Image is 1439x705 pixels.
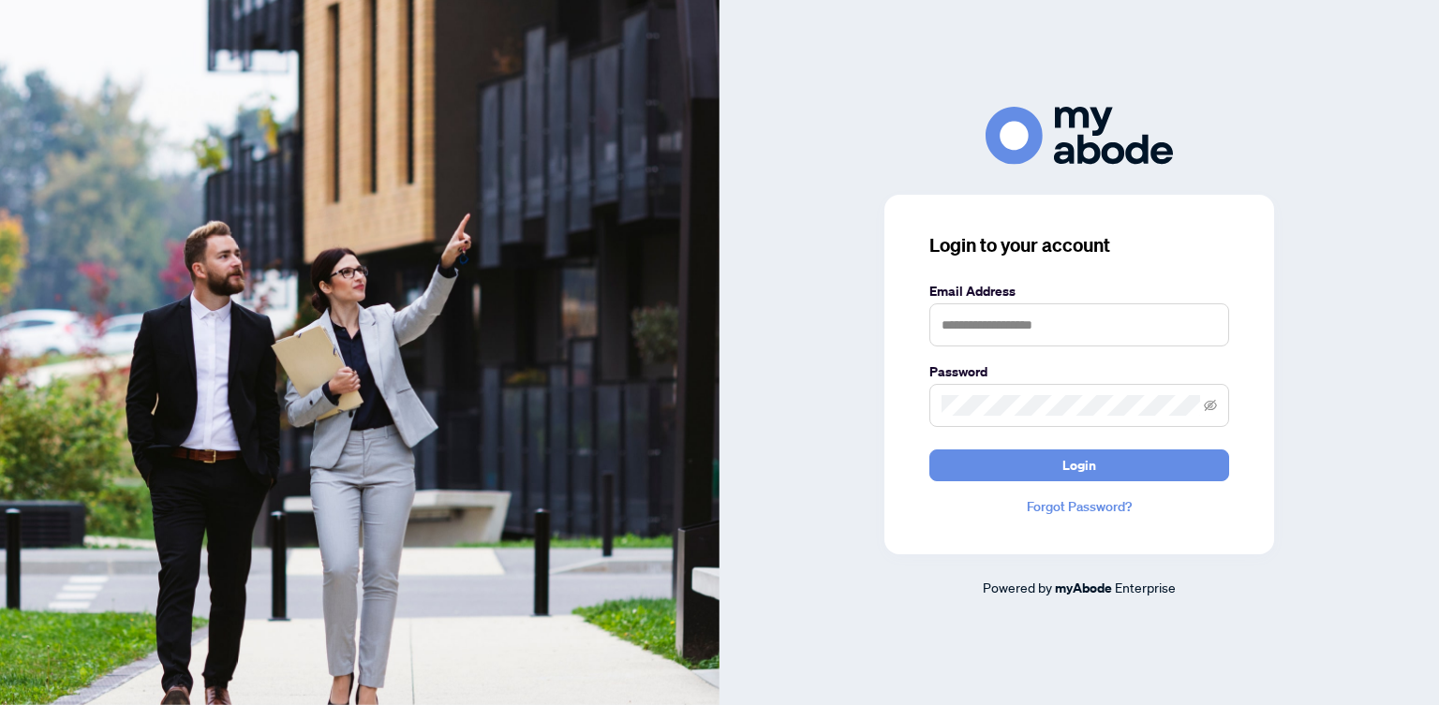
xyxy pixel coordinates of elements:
a: Forgot Password? [929,496,1229,517]
button: Login [929,449,1229,481]
img: ma-logo [986,107,1173,164]
label: Password [929,361,1229,382]
h3: Login to your account [929,232,1229,258]
span: Enterprise [1115,579,1176,595]
label: Email Address [929,281,1229,301]
span: Login [1062,450,1096,480]
a: myAbode [1055,578,1112,598]
span: eye-invisible [1204,399,1217,412]
span: Powered by [983,579,1052,595]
